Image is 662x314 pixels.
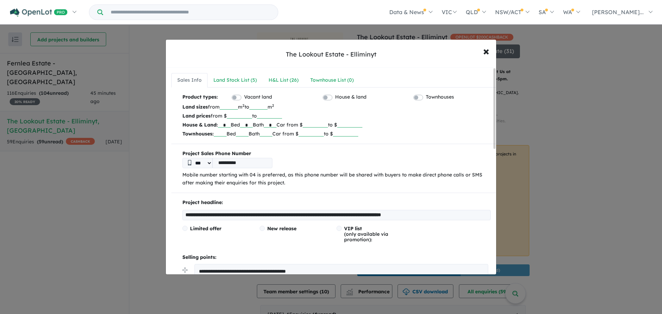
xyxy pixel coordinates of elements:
[182,104,208,110] b: Land sizes
[592,9,644,16] span: [PERSON_NAME]...
[272,103,274,108] sup: 2
[242,103,244,108] sup: 2
[182,131,214,137] b: Townhouses:
[269,76,299,84] div: H&L List ( 26 )
[182,267,188,273] img: drag.svg
[182,150,491,158] b: Project Sales Phone Number
[182,253,491,262] p: Selling points:
[190,225,221,232] span: Limited offer
[267,225,297,232] span: New release
[310,76,354,84] div: Townhouse List ( 0 )
[426,93,454,101] label: Townhouses
[182,171,491,188] p: Mobile number starting with 04 is preferred, as this phone number will be shared with buyers to m...
[335,93,367,101] label: House & land
[104,5,277,20] input: Try estate name, suburb, builder or developer
[182,93,218,102] b: Product types:
[182,111,491,120] p: from $ to
[344,225,388,243] span: (only available via promotion):
[286,50,377,59] div: The Lookout Estate - Elliminyt
[177,76,202,84] div: Sales Info
[244,93,272,101] label: Vacant land
[188,160,191,165] img: Phone icon
[483,43,489,58] span: ×
[344,225,362,232] span: VIP list
[182,113,211,119] b: Land prices
[213,76,257,84] div: Land Stock List ( 5 )
[182,102,491,111] p: from m to m
[182,120,491,129] p: Bed Bath Car from $ to $
[182,199,491,207] p: Project headline:
[182,122,218,128] b: House & Land:
[10,8,68,17] img: Openlot PRO Logo White
[182,129,491,138] p: Bed Bath Car from $ to $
